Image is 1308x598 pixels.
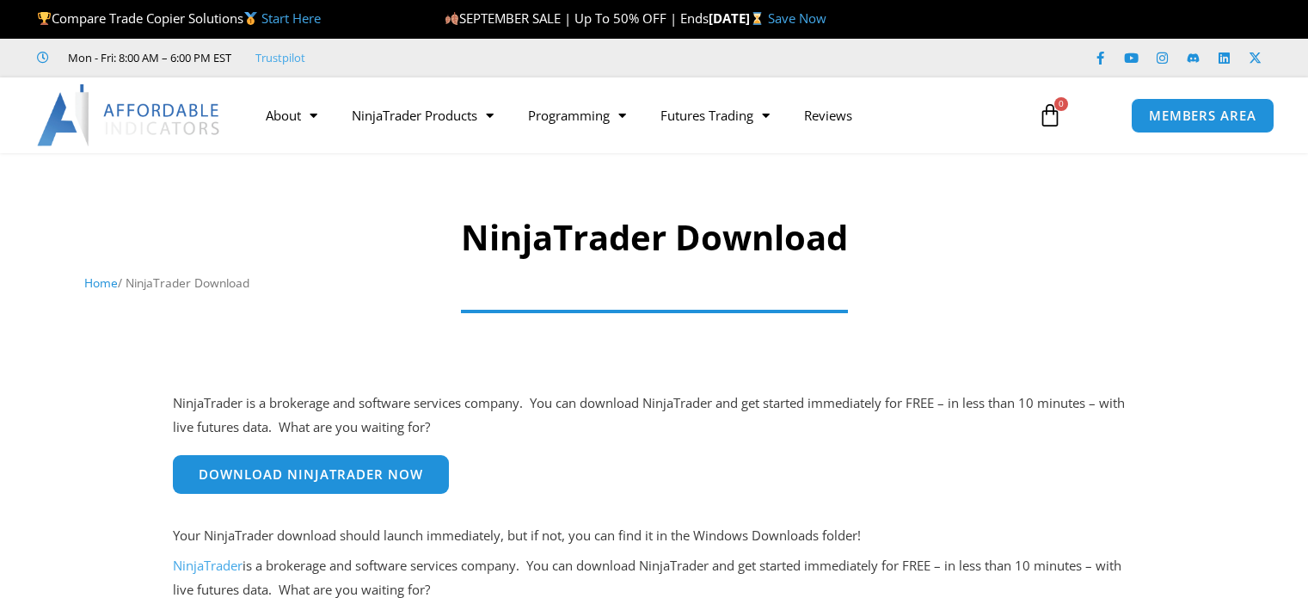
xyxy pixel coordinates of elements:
[787,96,869,135] a: Reviews
[37,84,222,146] img: LogoAI | Affordable Indicators – NinjaTrader
[445,9,709,27] span: SEPTEMBER SALE | Up To 50% OFF | Ends
[445,12,458,25] img: 🍂
[244,12,257,25] img: 🥇
[173,455,449,494] a: Download NinjaTrader Now
[511,96,643,135] a: Programming
[709,9,768,27] strong: [DATE]
[751,12,764,25] img: ⌛
[1131,98,1274,133] a: MEMBERS AREA
[173,524,1136,548] p: Your NinjaTrader download should launch immediately, but if not, you can find it in the Windows D...
[335,96,511,135] a: NinjaTrader Products
[173,391,1136,440] p: NinjaTrader is a brokerage and software services company. You can download NinjaTrader and get st...
[84,274,118,291] a: Home
[84,272,1224,294] nav: Breadcrumb
[249,96,335,135] a: About
[255,47,305,68] a: Trustpilot
[1012,90,1088,140] a: 0
[84,213,1224,262] h1: NinjaTrader Download
[199,468,423,481] span: Download NinjaTrader Now
[249,96,1021,135] nav: Menu
[38,12,51,25] img: 🏆
[1054,97,1068,111] span: 0
[173,557,243,574] a: NinjaTrader
[643,96,787,135] a: Futures Trading
[261,9,321,27] a: Start Here
[768,9,826,27] a: Save Now
[1149,109,1256,122] span: MEMBERS AREA
[37,9,321,27] span: Compare Trade Copier Solutions
[64,47,231,68] span: Mon - Fri: 8:00 AM – 6:00 PM EST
